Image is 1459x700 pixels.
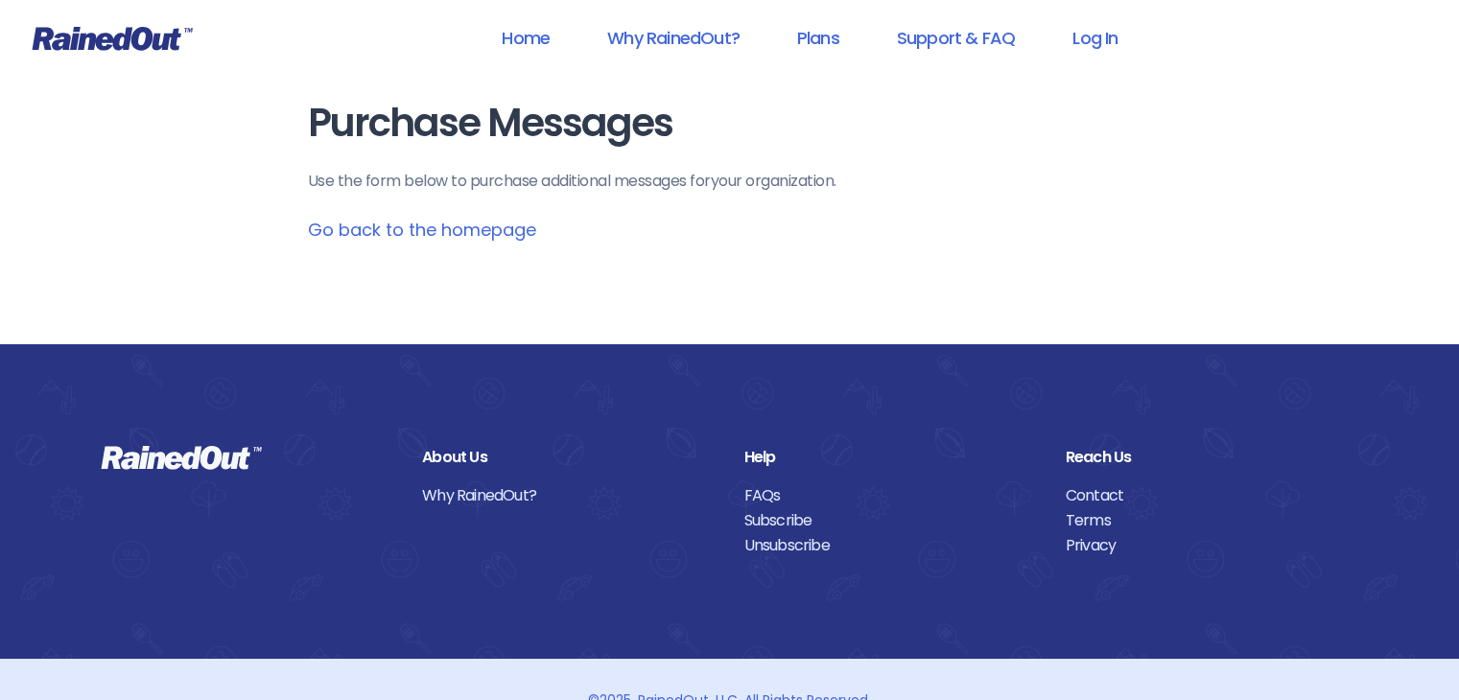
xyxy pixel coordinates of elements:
a: Plans [772,16,864,59]
a: Unsubscribe [744,533,1037,558]
a: FAQs [744,483,1037,508]
div: About Us [422,445,715,470]
a: Home [477,16,575,59]
div: Reach Us [1066,445,1358,470]
a: Why RainedOut? [422,483,715,508]
p: Use the form below to purchase additional messages for your organization . [308,170,1152,193]
a: Go back to the homepage [308,218,536,242]
h1: Purchase Messages [308,102,1152,145]
a: Support & FAQ [872,16,1040,59]
a: Log In [1047,16,1142,59]
a: Terms [1066,508,1358,533]
a: Why RainedOut? [582,16,765,59]
a: Privacy [1066,533,1358,558]
div: Help [744,445,1037,470]
a: Contact [1066,483,1358,508]
a: Subscribe [744,508,1037,533]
